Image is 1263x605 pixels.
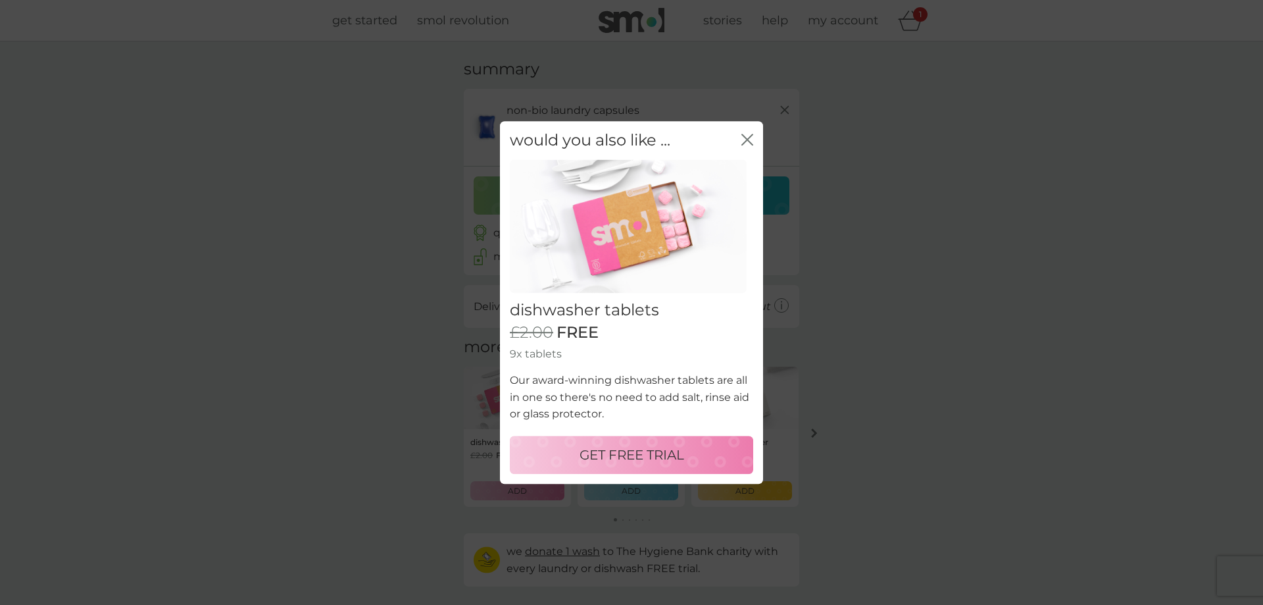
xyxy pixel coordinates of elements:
p: 9x tablets [510,346,753,363]
span: £2.00 [510,323,553,342]
button: GET FREE TRIAL [510,436,753,474]
h2: would you also like ... [510,131,670,150]
span: FREE [557,323,599,342]
p: Our award-winning dishwasher tablets are all in one so there's no need to add salt, rinse aid or ... [510,372,753,423]
h2: dishwasher tablets [510,301,753,320]
p: GET FREE TRIAL [580,444,684,465]
button: close [741,134,753,147]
